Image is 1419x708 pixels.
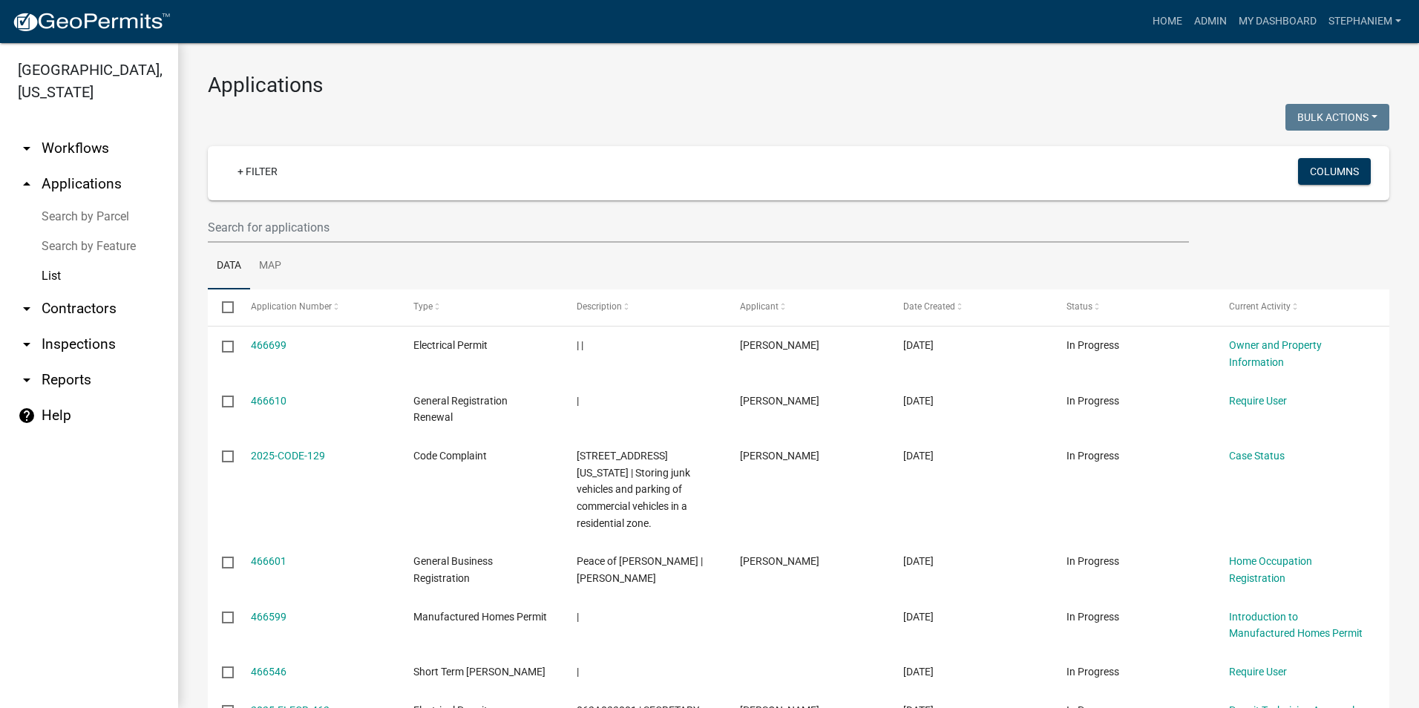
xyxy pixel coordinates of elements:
[1298,158,1371,185] button: Columns
[577,666,579,678] span: |
[413,339,488,351] span: Electrical Permit
[577,450,690,529] span: 250 Twin Bridges Rd Eatonton Georgia 31024 | Storing junk vehicles and parking of commercial vehi...
[250,243,290,290] a: Map
[903,395,934,407] span: 08/20/2025
[226,158,289,185] a: + Filter
[1229,301,1291,312] span: Current Activity
[1052,289,1215,325] datatable-header-cell: Status
[18,371,36,389] i: arrow_drop_down
[1066,555,1119,567] span: In Progress
[577,395,579,407] span: |
[577,339,583,351] span: | |
[903,450,934,462] span: 08/20/2025
[903,611,934,623] span: 08/20/2025
[903,339,934,351] span: 08/20/2025
[726,289,889,325] datatable-header-cell: Applicant
[740,450,819,462] span: Anthony Smith
[1229,666,1287,678] a: Require User
[18,335,36,353] i: arrow_drop_down
[1066,450,1119,462] span: In Progress
[413,555,493,584] span: General Business Registration
[577,611,579,623] span: |
[208,212,1189,243] input: Search for applications
[251,611,286,623] a: 466599
[1066,395,1119,407] span: In Progress
[413,666,545,678] span: Short Term Rental Registration
[251,555,286,567] a: 466601
[577,301,622,312] span: Description
[1323,7,1407,36] a: StephanieM
[208,73,1389,98] h3: Applications
[413,450,487,462] span: Code Complaint
[236,289,399,325] datatable-header-cell: Application Number
[577,555,703,584] span: Peace of Cake Bakery | LARMAN MARK D
[18,407,36,425] i: help
[889,289,1052,325] datatable-header-cell: Date Created
[251,301,332,312] span: Application Number
[740,555,819,567] span: alanie jones
[1188,7,1233,36] a: Admin
[251,395,286,407] a: 466610
[740,339,819,351] span: Wendy Lynn Combs
[740,395,819,407] span: Donnie Moore
[1066,339,1119,351] span: In Progress
[1066,666,1119,678] span: In Progress
[1066,611,1119,623] span: In Progress
[413,301,433,312] span: Type
[1229,339,1322,368] a: Owner and Property Information
[208,243,250,290] a: Data
[18,140,36,157] i: arrow_drop_down
[18,175,36,193] i: arrow_drop_up
[413,611,547,623] span: Manufactured Homes Permit
[903,555,934,567] span: 08/20/2025
[1147,7,1188,36] a: Home
[251,450,325,462] a: 2025-CODE-129
[413,395,508,424] span: General Registration Renewal
[399,289,563,325] datatable-header-cell: Type
[251,339,286,351] a: 466699
[1066,301,1092,312] span: Status
[1233,7,1323,36] a: My Dashboard
[563,289,726,325] datatable-header-cell: Description
[251,666,286,678] a: 466546
[1285,104,1389,131] button: Bulk Actions
[903,666,934,678] span: 08/20/2025
[18,300,36,318] i: arrow_drop_down
[1229,450,1285,462] a: Case Status
[903,301,955,312] span: Date Created
[740,301,779,312] span: Applicant
[1215,289,1378,325] datatable-header-cell: Current Activity
[1229,611,1363,640] a: Introduction to Manufactured Homes Permit
[1229,555,1312,584] a: Home Occupation Registration
[208,289,236,325] datatable-header-cell: Select
[1229,395,1287,407] a: Require User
